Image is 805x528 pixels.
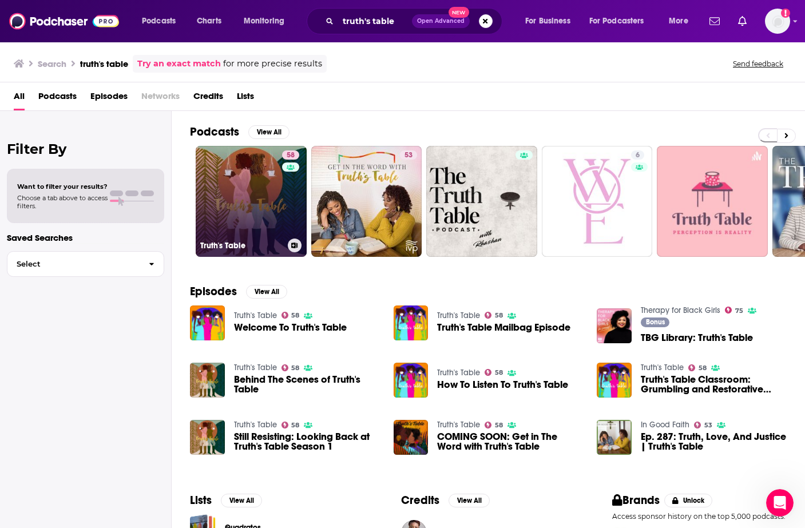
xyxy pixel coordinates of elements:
span: More [669,13,688,29]
button: open menu [661,12,703,30]
a: PodcastsView All [190,125,290,139]
img: Welcome To Truth's Table [190,305,225,340]
span: Open Advanced [417,18,465,24]
button: open menu [134,12,191,30]
span: 58 [291,423,299,428]
a: Still Resisting: Looking Back at Truth's Table Season 1 [234,432,380,451]
p: Saved Searches [7,232,164,243]
img: COMING SOON: Get in The Word with Truth's Table [394,420,429,455]
a: Try an exact match [137,57,221,70]
a: Behind The Scenes of Truth's Table [234,375,380,394]
a: Podcasts [38,87,77,110]
button: Open AdvancedNew [412,14,470,28]
span: All [14,87,25,110]
a: 75 [725,307,743,313]
img: TBG Library: Truth's Table [597,308,632,343]
h2: Filter By [7,141,164,157]
a: 6 [631,150,644,160]
span: Podcasts [142,13,176,29]
img: User Profile [765,9,790,34]
img: Truth's Table Classroom: Grumbling and Restorative Justice [597,363,632,398]
span: for more precise results [223,57,322,70]
span: Welcome To Truth's Table [234,323,347,332]
svg: Add a profile image [781,9,790,18]
span: For Business [525,13,570,29]
span: Select [7,260,140,268]
a: Lists [237,87,254,110]
a: 58 [281,364,300,371]
a: 58Truth's Table [196,146,307,257]
img: Behind The Scenes of Truth's Table [190,363,225,398]
span: 58 [291,313,299,318]
span: Choose a tab above to access filters. [17,194,108,210]
span: Bonus [646,319,665,325]
a: In Good Faith [641,420,689,430]
img: Truth's Table Mailbag Episode [394,305,429,340]
p: Access sponsor history on the top 5,000 podcasts. [612,512,787,521]
span: Logged in as shcarlos [765,9,790,34]
a: Truth's Table Classroom: Grumbling and Restorative Justice [641,375,787,394]
a: Show notifications dropdown [705,11,724,31]
div: Search podcasts, credits, & more... [318,8,513,34]
a: COMING SOON: Get in The Word with Truth's Table [437,432,583,451]
a: 58 [282,150,299,160]
a: Truth's Table [234,420,277,430]
a: 53 [311,146,422,257]
span: 58 [699,366,707,371]
span: Networks [141,87,180,110]
span: 53 [704,423,712,428]
span: Monitoring [244,13,284,29]
a: ListsView All [190,493,262,507]
a: Truth's Table [437,368,480,378]
h2: Episodes [190,284,237,299]
h3: truth's table [80,58,128,69]
span: 58 [495,313,503,318]
a: Episodes [90,87,128,110]
span: Want to filter your results? [17,182,108,190]
a: CreditsView All [401,493,490,507]
a: Truth's Table [641,363,684,372]
a: 53 [694,422,712,428]
a: Charts [189,12,228,30]
input: Search podcasts, credits, & more... [338,12,412,30]
button: Show profile menu [765,9,790,34]
a: Truth's Table Mailbag Episode [437,323,570,332]
button: View All [246,285,287,299]
a: 58 [485,369,503,376]
a: 58 [485,422,503,428]
img: Still Resisting: Looking Back at Truth's Table Season 1 [190,420,225,455]
span: 58 [495,423,503,428]
a: Ep. 287: Truth, Love, And Justice | Truth's Table [641,432,787,451]
button: View All [449,494,490,507]
img: Ep. 287: Truth, Love, And Justice | Truth's Table [597,420,632,455]
button: open menu [517,12,585,30]
button: Unlock [664,494,713,507]
a: How To Listen To Truth's Table [437,380,568,390]
a: 58 [485,312,503,319]
button: Select [7,251,164,277]
h2: Brands [612,493,660,507]
button: View All [248,125,290,139]
button: View All [221,494,262,507]
span: 58 [287,150,295,161]
a: Truth's Table [234,311,277,320]
h2: Credits [401,493,439,507]
span: 75 [735,308,743,313]
a: TBG Library: Truth's Table [641,333,753,343]
a: Truth's Table [234,363,277,372]
a: Truth's Table [437,420,480,430]
span: Charts [197,13,221,29]
h2: Podcasts [190,125,239,139]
